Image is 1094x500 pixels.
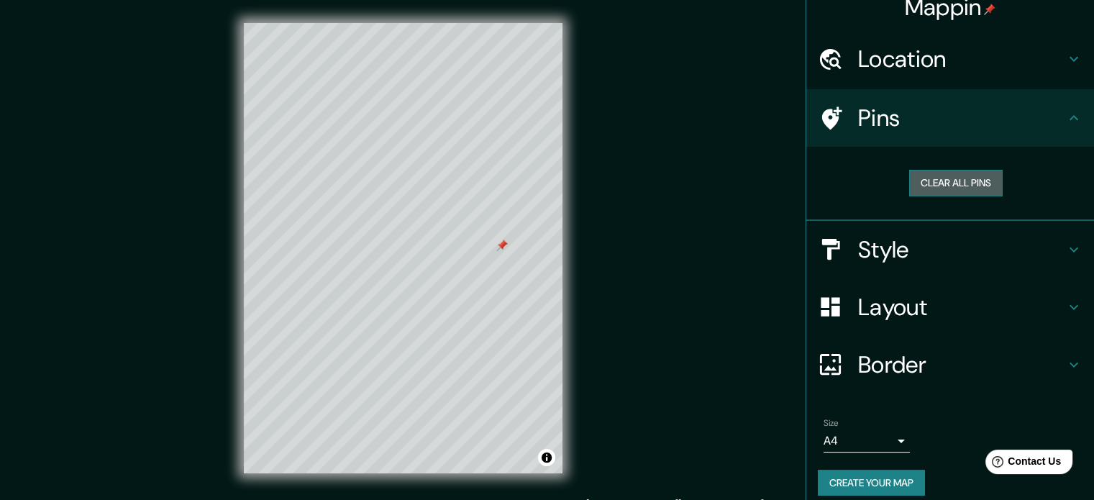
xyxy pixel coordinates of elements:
[824,429,910,453] div: A4
[858,293,1065,322] h4: Layout
[818,470,925,496] button: Create your map
[966,444,1078,484] iframe: Help widget launcher
[858,104,1065,132] h4: Pins
[858,235,1065,264] h4: Style
[858,45,1065,73] h4: Location
[984,4,995,15] img: pin-icon.png
[858,350,1065,379] h4: Border
[806,30,1094,88] div: Location
[824,417,839,429] label: Size
[806,221,1094,278] div: Style
[538,449,555,466] button: Toggle attribution
[909,170,1003,196] button: Clear all pins
[806,336,1094,394] div: Border
[806,89,1094,147] div: Pins
[806,278,1094,336] div: Layout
